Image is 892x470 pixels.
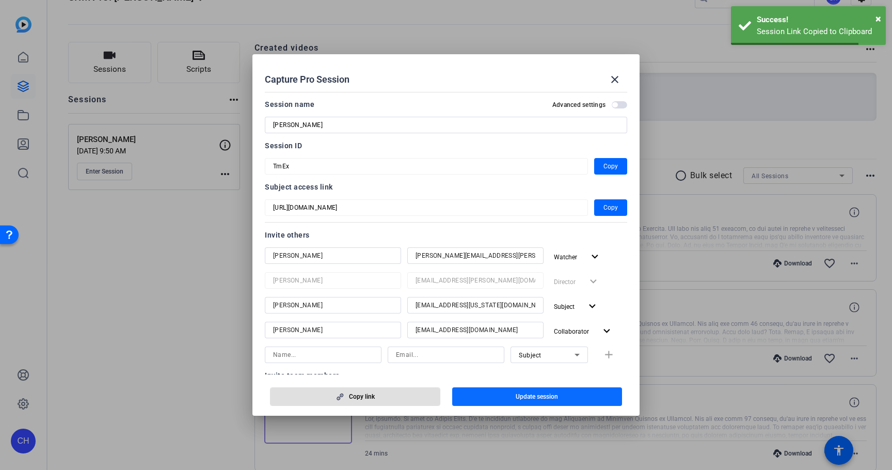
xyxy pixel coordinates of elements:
[609,73,621,86] mat-icon: close
[552,101,606,109] h2: Advanced settings
[603,160,618,173] span: Copy
[273,119,619,131] input: Enter Session Name
[273,160,580,173] input: Session OTP
[416,249,535,262] input: Email...
[516,393,558,401] span: Update session
[273,201,580,214] input: Session OTP
[554,303,575,310] span: Subject
[265,98,314,111] div: Session name
[452,387,623,406] button: Update session
[594,199,627,216] button: Copy
[416,324,535,336] input: Email...
[349,393,375,401] span: Copy link
[554,254,577,261] span: Watcher
[273,324,393,336] input: Name...
[265,67,627,92] div: Capture Pro Session
[265,139,627,152] div: Session ID
[600,325,613,338] mat-icon: expand_more
[273,249,393,262] input: Name...
[416,299,535,311] input: Email...
[875,11,881,26] button: Close
[594,158,627,175] button: Copy
[396,349,496,361] input: Email...
[550,297,603,316] button: Subject
[875,12,881,25] span: ×
[550,322,617,340] button: Collaborator
[550,247,606,266] button: Watcher
[273,274,393,287] input: Name...
[586,300,599,313] mat-icon: expand_more
[265,229,627,241] div: Invite others
[757,14,878,26] div: Success!
[265,181,627,193] div: Subject access link
[757,26,878,38] div: Session Link Copied to Clipboard
[270,387,440,406] button: Copy link
[273,299,393,311] input: Name...
[588,250,601,263] mat-icon: expand_more
[519,352,541,359] span: Subject
[273,349,373,361] input: Name...
[603,201,618,214] span: Copy
[554,328,589,335] span: Collaborator
[416,274,535,287] input: Email...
